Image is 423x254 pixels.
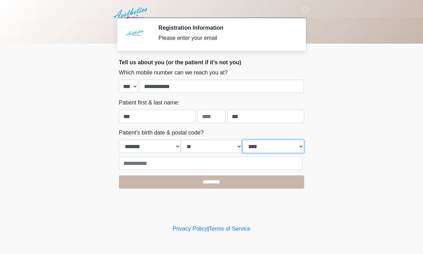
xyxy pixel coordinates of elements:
img: Aesthetics by Emediate Cure Logo [112,5,150,21]
h2: Tell us about you (or the patient if it's not you) [119,59,304,66]
a: Terms of Service [209,226,250,232]
label: Patient's birth date & postal code? [119,129,203,137]
label: Patient first & last name: [119,99,179,107]
a: | [207,226,209,232]
h2: Registration Information [158,24,294,31]
a: Privacy Policy [173,226,208,232]
div: Please enter your email [158,34,294,42]
label: Which mobile number can we reach you at? [119,68,228,77]
img: Agent Avatar [124,24,145,45]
